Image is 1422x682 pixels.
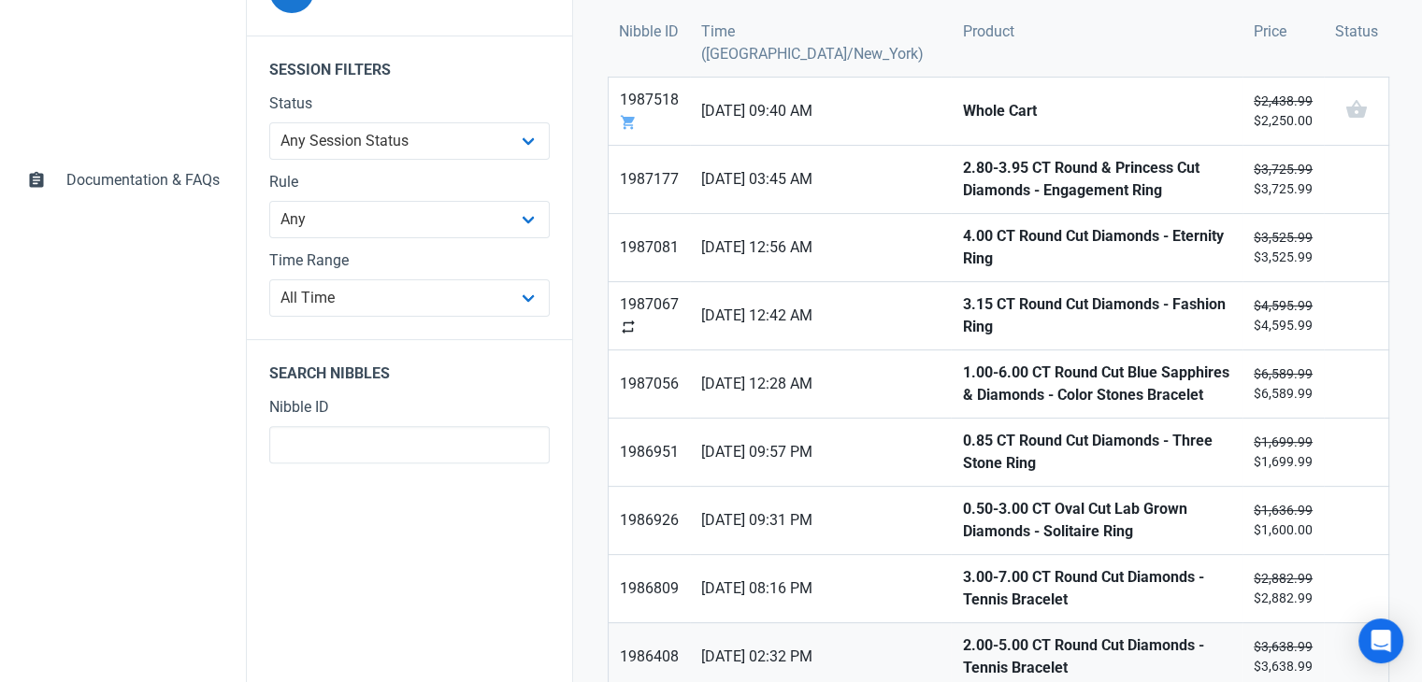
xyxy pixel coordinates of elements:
[1254,160,1313,199] small: $3,725.99
[951,78,1242,145] a: Whole Cart
[962,566,1231,611] strong: 3.00-7.00 CT Round Cut Diamonds - Tennis Bracelet
[1344,98,1367,121] span: shopping_basket
[1254,230,1313,245] s: $3,525.99
[1242,214,1324,281] a: $3,525.99$3,525.99
[690,214,951,281] a: [DATE] 12:56 AM
[1242,487,1324,554] a: $1,636.99$1,600.00
[690,555,951,622] a: [DATE] 08:16 PM
[701,168,940,191] span: [DATE] 03:45 AM
[962,362,1231,406] strong: 1.00-6.00 CT Round Cut Blue Sapphires & Diamonds - Color Stones Bracelet
[619,21,679,43] span: Nibble ID
[609,282,690,349] a: 1987067repeat
[962,634,1231,679] strong: 2.00-5.00 CT Round Cut Diamonds - Tennis Bracelet
[701,577,940,600] span: [DATE] 08:16 PM
[690,78,951,145] a: [DATE] 09:40 AM
[951,282,1242,349] a: 3.15 CT Round Cut Diamonds - Fashion Ring
[1254,92,1313,131] small: $2,250.00
[701,373,940,395] span: [DATE] 12:28 AM
[1254,366,1313,381] s: $6,589.99
[609,487,690,554] a: 1986926
[1254,433,1313,472] small: $1,699.99
[951,487,1242,554] a: 0.50-3.00 CT Oval Cut Lab Grown Diamonds - Solitaire Ring
[269,171,550,193] label: Rule
[609,419,690,486] a: 1986951
[1254,21,1286,43] span: Price
[690,282,951,349] a: [DATE] 12:42 AM
[962,498,1231,543] strong: 0.50-3.00 CT Oval Cut Lab Grown Diamonds - Solitaire Ring
[701,646,940,668] span: [DATE] 02:32 PM
[1324,78,1388,145] a: shopping_basket
[1254,503,1313,518] s: $1,636.99
[1335,21,1378,43] span: Status
[690,146,951,213] a: [DATE] 03:45 AM
[1242,78,1324,145] a: $2,438.99$2,250.00
[951,350,1242,418] a: 1.00-6.00 CT Round Cut Blue Sapphires & Diamonds - Color Stones Bracelet
[951,419,1242,486] a: 0.85 CT Round Cut Diamonds - Three Stone Ring
[269,249,550,272] label: Time Range
[701,441,940,463] span: [DATE] 09:57 PM
[962,157,1231,202] strong: 2.80-3.95 CT Round & Princess Cut Diamonds - Engagement Ring
[962,21,1013,43] span: Product
[951,555,1242,622] a: 3.00-7.00 CT Round Cut Diamonds - Tennis Bracelet
[690,487,951,554] a: [DATE] 09:31 PM
[609,146,690,213] a: 1987177
[1242,555,1324,622] a: $2,882.99$2,882.99
[1254,298,1313,313] s: $4,595.99
[609,350,690,418] a: 1987056
[1254,364,1313,404] small: $6,589.99
[1254,637,1313,676] small: $3,638.99
[1242,350,1324,418] a: $6,589.99$6,589.99
[269,92,550,115] label: Status
[15,158,231,203] a: assignmentDocumentation & FAQs
[690,350,951,418] a: [DATE] 12:28 AM
[962,225,1231,270] strong: 4.00 CT Round Cut Diamonds - Eternity Ring
[962,293,1231,338] strong: 3.15 CT Round Cut Diamonds - Fashion Ring
[701,236,940,259] span: [DATE] 12:56 AM
[247,339,572,396] legend: Search Nibbles
[1254,93,1313,108] s: $2,438.99
[701,21,940,65] span: Time ([GEOGRAPHIC_DATA]/New_York)
[620,319,637,335] span: repeat
[1254,571,1313,586] s: $2,882.99
[951,146,1242,213] a: 2.80-3.95 CT Round & Princess Cut Diamonds - Engagement Ring
[1242,419,1324,486] a: $1,699.99$1,699.99
[951,214,1242,281] a: 4.00 CT Round Cut Diamonds - Eternity Ring
[962,430,1231,475] strong: 0.85 CT Round Cut Diamonds - Three Stone Ring
[1254,501,1313,540] small: $1,600.00
[1254,569,1313,608] small: $2,882.99
[1358,618,1403,663] div: Open Intercom Messenger
[1242,146,1324,213] a: $3,725.99$3,725.99
[1254,434,1313,449] s: $1,699.99
[962,100,1231,122] strong: Whole Cart
[701,100,940,122] span: [DATE] 09:40 AM
[1254,162,1313,177] s: $3,725.99
[609,214,690,281] a: 1987081
[269,396,550,419] label: Nibble ID
[1254,228,1313,267] small: $3,525.99
[690,419,951,486] a: [DATE] 09:57 PM
[701,305,940,327] span: [DATE] 12:42 AM
[609,555,690,622] a: 1986809
[701,509,940,532] span: [DATE] 09:31 PM
[1254,639,1313,654] s: $3,638.99
[247,36,572,92] legend: Session Filters
[66,169,220,192] span: Documentation & FAQs
[620,114,637,131] span: shopping_cart
[1254,296,1313,335] small: $4,595.99
[1242,282,1324,349] a: $4,595.99$4,595.99
[609,78,690,145] a: 1987518shopping_cart
[27,169,46,188] span: assignment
